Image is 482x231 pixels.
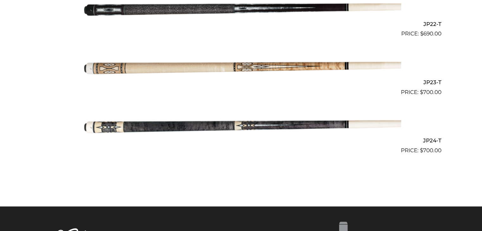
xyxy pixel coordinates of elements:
[81,41,401,94] img: JP23-T
[420,89,423,95] span: $
[420,89,441,95] bdi: 700.00
[41,135,441,147] h2: JP24-T
[420,147,423,153] span: $
[41,41,441,96] a: JP23-T $700.00
[41,76,441,88] h2: JP23-T
[81,99,401,152] img: JP24-T
[420,30,423,37] span: $
[420,147,441,153] bdi: 700.00
[420,30,441,37] bdi: 690.00
[41,99,441,155] a: JP24-T $700.00
[41,18,441,30] h2: JP22-T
